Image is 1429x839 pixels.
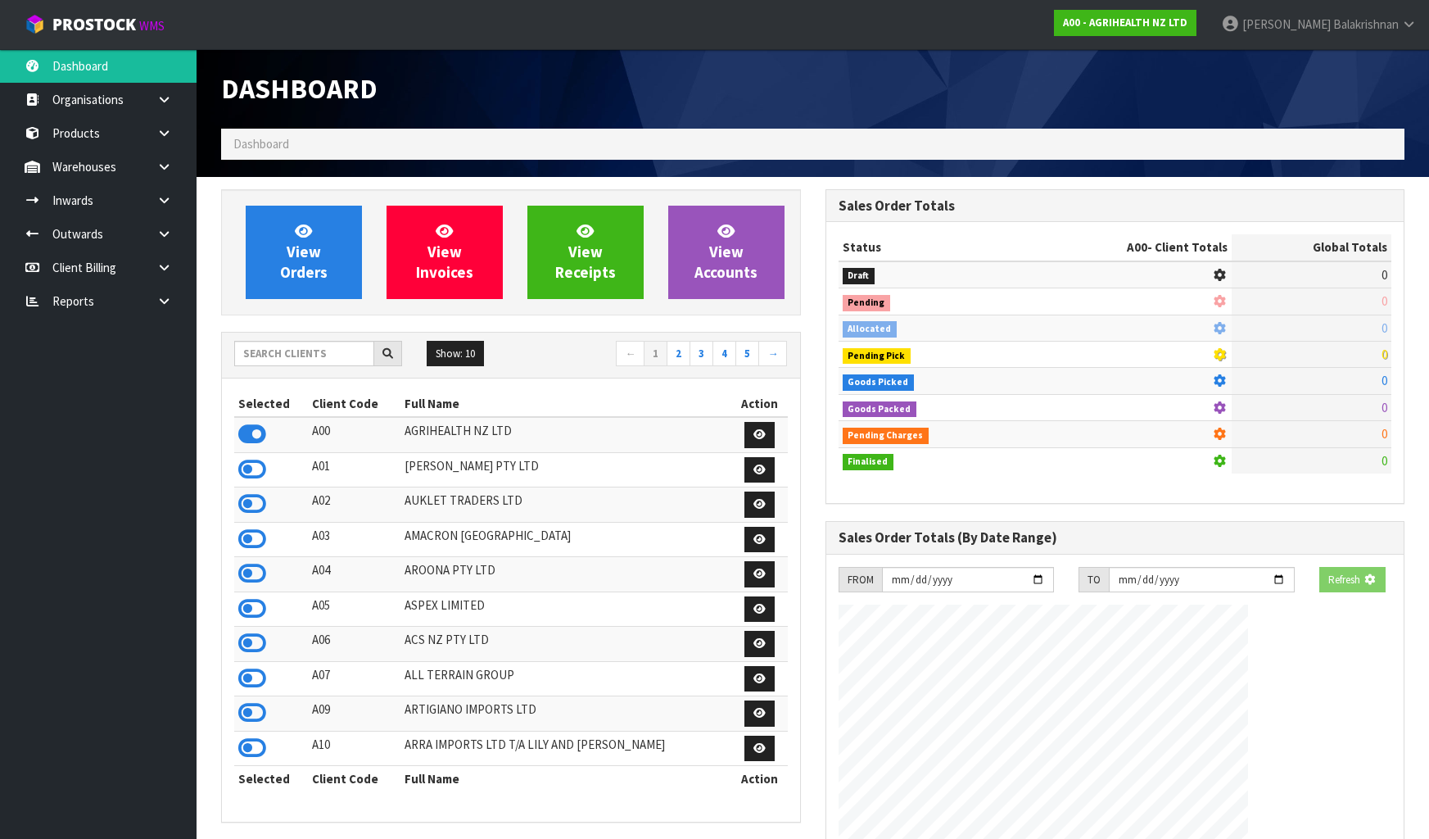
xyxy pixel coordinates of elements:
[843,348,911,365] span: Pending Pick
[839,567,882,593] div: FROM
[1127,239,1147,255] span: A00
[616,341,644,367] a: ←
[280,221,328,283] span: View Orders
[690,341,713,367] a: 3
[1382,426,1387,442] span: 0
[843,321,898,338] span: Allocated
[668,206,785,299] a: ViewAccounts
[25,14,45,34] img: cube-alt.png
[427,341,484,367] button: Show: 10
[1079,567,1109,593] div: TO
[712,341,736,367] a: 4
[732,766,788,792] th: Action
[523,341,788,370] nav: Page navigation
[839,234,1021,261] th: Status
[400,661,732,696] td: ALL TERRAIN GROUP
[308,417,400,452] td: A00
[1319,567,1385,593] button: Refresh
[839,530,1392,546] h3: Sales Order Totals (By Date Range)
[308,391,400,417] th: Client Code
[1232,234,1391,261] th: Global Totals
[234,341,374,366] input: Search clients
[839,198,1392,214] h3: Sales Order Totals
[843,374,915,391] span: Goods Picked
[233,136,289,152] span: Dashboard
[308,661,400,696] td: A07
[400,627,732,662] td: ACS NZ PTY LTD
[52,14,136,35] span: ProStock
[139,18,165,34] small: WMS
[843,454,894,470] span: Finalised
[308,766,400,792] th: Client Code
[400,731,732,766] td: ARRA IMPORTS LTD T/A LILY AND [PERSON_NAME]
[400,452,732,488] td: [PERSON_NAME] PTY LTD
[221,71,378,106] span: Dashboard
[246,206,362,299] a: ViewOrders
[1382,400,1387,415] span: 0
[1021,234,1232,261] th: - Client Totals
[400,696,732,732] td: ARTIGIANO IMPORTS LTD
[644,341,667,367] a: 1
[555,221,616,283] span: View Receipts
[1333,16,1399,32] span: Balakrishnan
[843,428,929,444] span: Pending Charges
[308,627,400,662] td: A06
[1382,293,1387,309] span: 0
[1382,267,1387,283] span: 0
[234,391,308,417] th: Selected
[308,522,400,557] td: A03
[843,268,875,284] span: Draft
[527,206,644,299] a: ViewReceipts
[234,766,308,792] th: Selected
[732,391,788,417] th: Action
[667,341,690,367] a: 2
[1382,453,1387,469] span: 0
[1054,10,1196,36] a: A00 - AGRIHEALTH NZ LTD
[735,341,759,367] a: 5
[400,391,732,417] th: Full Name
[1382,320,1387,336] span: 0
[387,206,503,299] a: ViewInvoices
[400,592,732,627] td: ASPEX LIMITED
[400,417,732,452] td: AGRIHEALTH NZ LTD
[308,488,400,523] td: A02
[416,221,473,283] span: View Invoices
[1063,16,1187,29] strong: A00 - AGRIHEALTH NZ LTD
[308,592,400,627] td: A05
[1382,347,1387,362] span: 0
[758,341,787,367] a: →
[308,696,400,732] td: A09
[400,488,732,523] td: AUKLET TRADERS LTD
[1382,373,1387,388] span: 0
[400,522,732,557] td: AMACRON [GEOGRAPHIC_DATA]
[843,295,891,311] span: Pending
[1242,16,1331,32] span: [PERSON_NAME]
[400,557,732,592] td: AROONA PTY LTD
[694,221,757,283] span: View Accounts
[843,401,917,418] span: Goods Packed
[308,557,400,592] td: A04
[308,452,400,488] td: A01
[308,731,400,766] td: A10
[400,766,732,792] th: Full Name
